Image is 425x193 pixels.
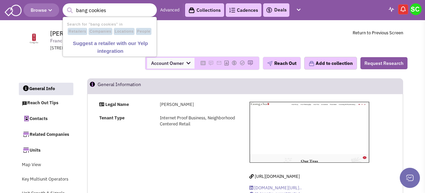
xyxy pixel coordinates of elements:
[226,3,261,17] a: Cadences
[99,115,125,121] strong: Tenant Type
[229,8,235,12] img: Cadences_logo.png
[19,111,73,125] a: Contacts
[19,159,73,171] a: Map View
[64,20,156,36] li: Search for "bang cookies" in
[160,7,180,13] a: Advanced
[353,30,403,36] a: Return to Previous Screen
[208,60,214,66] img: Please add to your accounts
[19,83,73,95] a: General Info
[188,7,195,13] img: icon-collection-lavender-black.svg
[63,3,157,17] input: Search
[410,3,422,15] img: scarlette carballo
[147,58,194,69] span: Account Owner
[216,60,222,66] img: Please add to your accounts
[360,57,408,69] button: Request Research
[249,185,302,191] a: [DOMAIN_NAME][URL]..
[19,143,73,157] a: Units
[98,79,141,93] h2: General Information
[50,37,73,44] span: Franchisor
[114,28,135,35] span: Locations
[105,102,129,107] strong: Legal Name
[50,30,99,37] span: [PERSON_NAME]
[136,28,151,35] span: People
[254,185,302,191] span: [DOMAIN_NAME][URL]..
[65,39,155,55] a: Suggest a retailer with our Yelp integration
[248,60,253,66] img: Please add to your accounts
[24,3,59,17] button: Browse
[68,28,87,35] span: Retailers
[5,3,22,16] img: SmartAdmin
[31,7,52,13] span: Browse
[50,45,226,51] div: [STREET_ADDRESS]
[263,57,301,70] button: Reach Out
[240,60,245,66] img: Please add to your accounts
[266,6,273,14] img: icon-deals.svg
[19,127,73,141] a: Related Companies
[185,3,224,17] a: Collections
[250,102,369,163] img: Gong Cha
[309,61,315,67] img: icon-collection-lavender.png
[73,40,148,54] b: Suggest a retailer with our Yelp integration
[249,173,300,179] a: [URL][DOMAIN_NAME]
[19,173,73,186] a: Key Multiunit Operators
[155,115,241,127] div: Internet Proof Business, Neighborhood Centered Retail
[88,28,112,35] span: Companies
[155,102,241,108] div: [PERSON_NAME]
[267,61,273,66] img: plane.png
[232,60,237,66] img: Please add to your accounts
[304,57,357,70] button: Add to collection
[255,173,300,179] span: [URL][DOMAIN_NAME]
[19,97,73,110] a: Reach Out Tips
[266,6,287,14] a: Deals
